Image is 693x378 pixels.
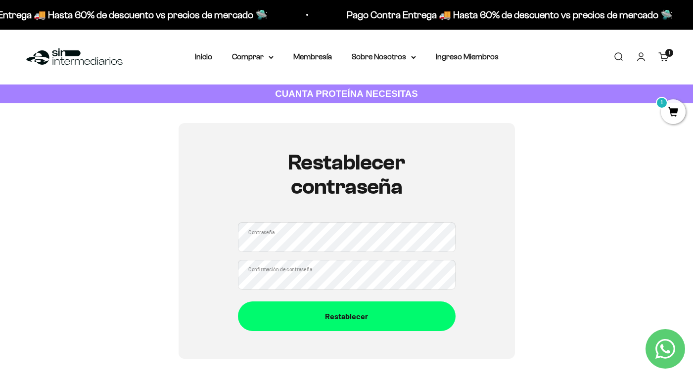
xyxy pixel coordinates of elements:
h1: Restablecer contraseña [238,151,456,199]
mark: 1 [656,97,668,109]
div: Restablecer [258,310,436,323]
a: 1 [661,107,686,118]
a: Ingreso Miembros [436,52,499,61]
strong: CUANTA PROTEÍNA NECESITAS [275,88,418,99]
summary: Sobre Nosotros [352,50,416,63]
summary: Comprar [232,50,274,63]
span: 1 [669,50,670,55]
button: Restablecer [238,301,456,331]
a: Membresía [293,52,332,61]
a: Inicio [195,52,212,61]
p: Pago Contra Entrega 🚚 Hasta 60% de descuento vs precios de mercado 🛸 [346,7,672,23]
